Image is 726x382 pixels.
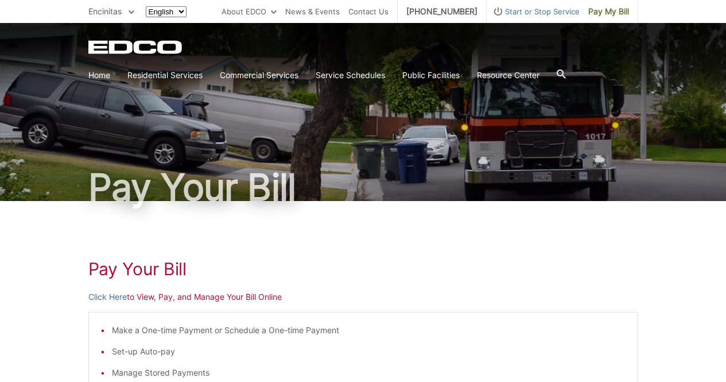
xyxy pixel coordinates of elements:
a: News & Events [285,5,340,18]
a: Commercial Services [220,69,298,82]
span: Encinitas [88,6,122,16]
li: Set-up Auto-pay [112,345,626,358]
li: Make a One-time Payment or Schedule a One-time Payment [112,324,626,337]
a: Public Facilities [402,69,460,82]
p: to View, Pay, and Manage Your Bill Online [88,291,638,303]
a: Resource Center [477,69,539,82]
span: Pay My Bill [588,5,629,18]
a: Click Here [88,291,127,303]
h1: Pay Your Bill [88,169,638,206]
a: About EDCO [222,5,277,18]
li: Manage Stored Payments [112,366,626,379]
a: Contact Us [348,5,389,18]
select: Select a language [146,6,187,17]
a: Service Schedules [316,69,385,82]
a: Residential Services [127,69,203,82]
a: Home [88,69,110,82]
h1: Pay Your Bill [88,258,638,279]
a: EDCD logo. Return to the homepage. [88,40,184,54]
